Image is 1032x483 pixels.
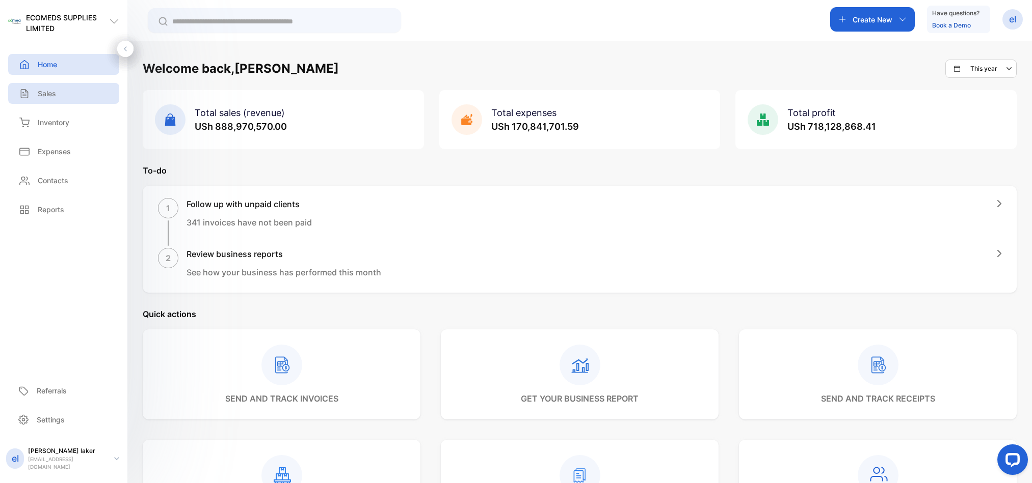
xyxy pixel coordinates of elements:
h1: Review business reports [187,248,381,260]
span: USh 888,970,570.00 [195,121,287,132]
a: Book a Demo [932,21,971,29]
span: USh 718,128,868.41 [787,121,876,132]
p: Expenses [38,146,71,157]
p: Settings [37,414,65,425]
img: logo [8,15,21,28]
p: This year [970,64,997,73]
button: Create New [830,7,915,32]
h1: Welcome back, [PERSON_NAME] [143,60,339,78]
p: To-do [143,164,1017,177]
span: Total expenses [491,107,557,118]
button: el [1002,7,1023,32]
p: See how your business has performed this month [187,266,381,278]
p: [PERSON_NAME] laker [28,446,106,456]
p: 1 [166,202,170,214]
span: Total sales (revenue) [195,107,285,118]
span: Total profit [787,107,836,118]
p: Inventory [38,117,69,128]
p: Contacts [38,175,68,186]
p: 341 invoices have not been paid [187,216,312,229]
p: 2 [166,252,171,264]
p: Referrals [37,385,67,396]
p: ECOMEDS SUPPLIES LIMITED [26,12,109,34]
p: Quick actions [143,308,1017,320]
p: Create New [853,14,892,25]
p: send and track receipts [821,392,935,405]
iframe: LiveChat chat widget [989,440,1032,483]
p: send and track invoices [225,392,338,405]
p: el [12,452,19,465]
span: USh 170,841,701.59 [491,121,579,132]
p: Sales [38,88,56,99]
p: [EMAIL_ADDRESS][DOMAIN_NAME] [28,456,106,471]
p: Home [38,59,57,70]
p: get your business report [521,392,639,405]
p: Reports [38,204,64,215]
p: el [1009,13,1016,26]
p: Have questions? [932,8,980,18]
button: This year [945,60,1017,78]
h1: Follow up with unpaid clients [187,198,312,210]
